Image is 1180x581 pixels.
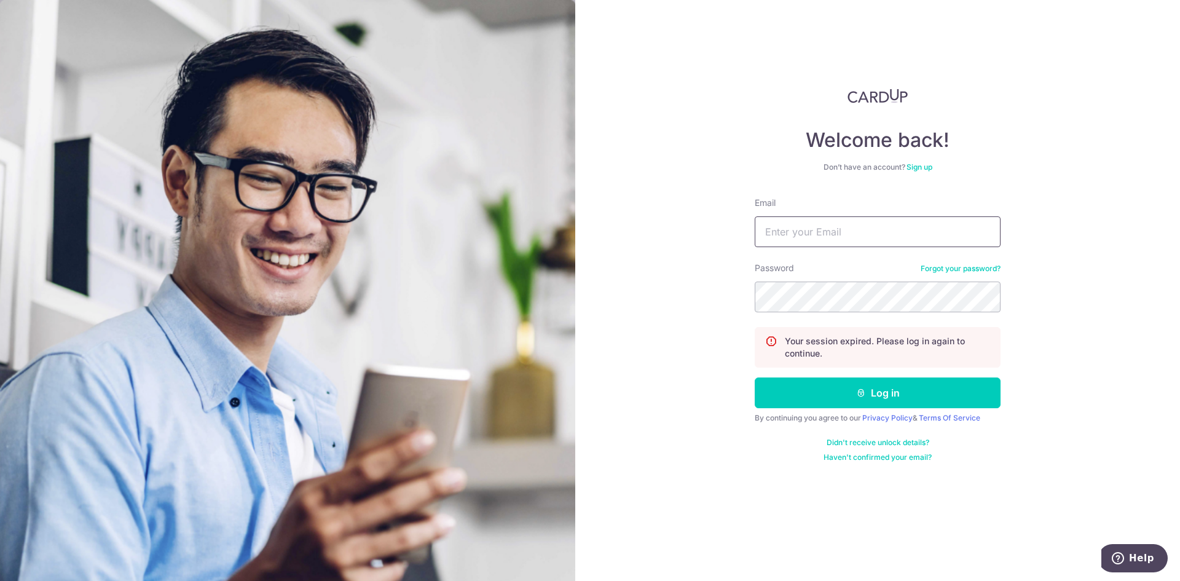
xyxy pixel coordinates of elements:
p: Your session expired. Please log in again to continue. [785,335,990,360]
iframe: Opens a widget where you can find more information [1101,544,1168,575]
a: Forgot your password? [921,264,1001,274]
a: Privacy Policy [862,413,913,422]
img: CardUp Logo [848,89,908,103]
div: By continuing you agree to our & [755,413,1001,423]
input: Enter your Email [755,216,1001,247]
a: Terms Of Service [919,413,980,422]
a: Didn't receive unlock details? [827,438,929,448]
div: Don’t have an account? [755,162,1001,172]
label: Email [755,197,776,209]
h4: Welcome back! [755,128,1001,152]
a: Sign up [907,162,932,172]
label: Password [755,262,794,274]
button: Log in [755,377,1001,408]
a: Haven't confirmed your email? [824,453,932,462]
